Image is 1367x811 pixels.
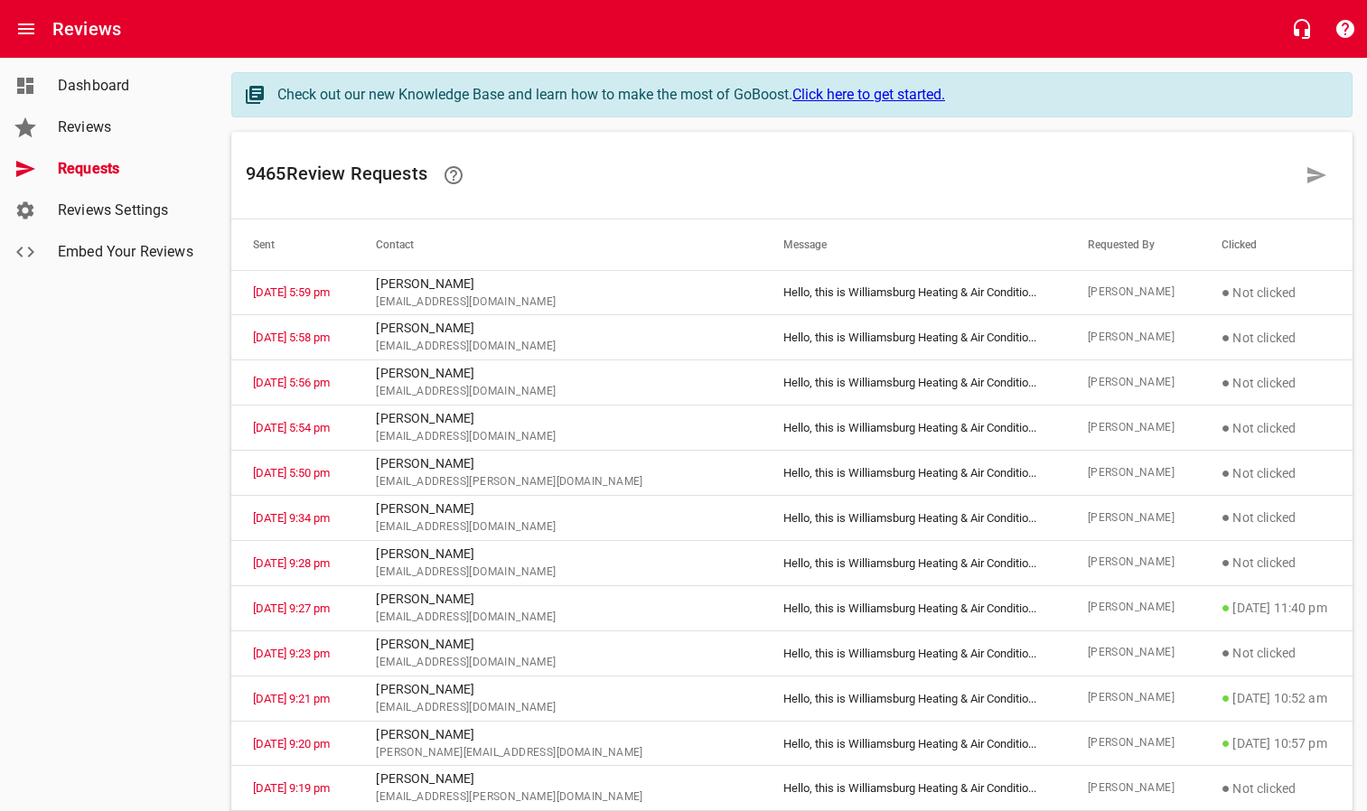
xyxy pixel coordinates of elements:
[762,766,1065,811] td: Hello, this is Williamsburg Heating & Air Conditio ...
[1222,284,1231,301] span: ●
[277,84,1334,106] div: Check out our new Knowledge Base and learn how to make the most of GoBoost.
[1088,599,1178,617] span: [PERSON_NAME]
[376,545,740,564] p: [PERSON_NAME]
[1222,508,1231,526] span: ●
[231,219,354,270] th: Sent
[1222,778,1331,799] p: Not clicked
[253,647,330,660] a: [DATE] 9:23 pm
[762,270,1065,315] td: Hello, this is Williamsburg Heating & Air Conditio ...
[58,117,195,138] span: Reviews
[1222,597,1331,619] p: [DATE] 11:40 pm
[1222,689,1231,706] span: ●
[376,609,740,627] span: [EMAIL_ADDRESS][DOMAIN_NAME]
[1222,327,1331,349] p: Not clicked
[253,781,330,795] a: [DATE] 9:19 pm
[762,630,1065,676] td: Hello, this is Williamsburg Heating & Air Conditio ...
[1088,689,1178,707] span: [PERSON_NAME]
[432,154,475,197] a: Learn how requesting reviews can improve your online presence
[376,294,740,312] span: [EMAIL_ADDRESS][DOMAIN_NAME]
[1324,7,1367,51] button: Support Portal
[354,219,762,270] th: Contact
[1222,644,1231,661] span: ●
[253,331,330,344] a: [DATE] 5:58 pm
[58,241,195,263] span: Embed Your Reviews
[1295,154,1338,197] a: Request a review
[253,556,330,570] a: [DATE] 9:28 pm
[1088,329,1178,347] span: [PERSON_NAME]
[376,275,740,294] p: [PERSON_NAME]
[1088,374,1178,392] span: [PERSON_NAME]
[376,518,740,536] span: [EMAIL_ADDRESS][DOMAIN_NAME]
[253,421,330,434] a: [DATE] 5:54 pm
[376,564,740,582] span: [EMAIL_ADDRESS][DOMAIN_NAME]
[762,451,1065,496] td: Hello, this is Williamsburg Heating & Air Conditio ...
[376,769,740,788] p: [PERSON_NAME]
[376,635,740,654] p: [PERSON_NAME]
[5,7,48,51] button: Open drawer
[762,585,1065,630] td: Hello, this is Williamsburg Heating & Air Conditio ...
[1222,687,1331,709] p: [DATE] 10:52 am
[1222,329,1231,346] span: ●
[1222,642,1331,664] p: Not clicked
[1200,219,1353,270] th: Clicked
[1222,779,1231,797] span: ●
[253,466,330,480] a: [DATE] 5:50 pm
[762,219,1065,270] th: Message
[253,737,330,750] a: [DATE] 9:20 pm
[376,590,740,609] p: [PERSON_NAME]
[762,360,1065,405] td: Hello, this is Williamsburg Heating & Air Conditio ...
[376,428,740,446] span: [EMAIL_ADDRESS][DOMAIN_NAME]
[1066,219,1200,270] th: Requested By
[1222,734,1231,751] span: ●
[376,454,740,473] p: [PERSON_NAME]
[1088,509,1178,527] span: [PERSON_NAME]
[376,473,740,491] span: [EMAIL_ADDRESS][PERSON_NAME][DOMAIN_NAME]
[762,405,1065,451] td: Hello, this is Williamsburg Heating & Air Conditio ...
[1088,419,1178,437] span: [PERSON_NAME]
[1222,599,1231,616] span: ●
[376,680,740,699] p: [PERSON_NAME]
[58,200,195,221] span: Reviews Settings
[1222,732,1331,754] p: [DATE] 10:57 pm
[1222,374,1231,391] span: ●
[1222,417,1331,439] p: Not clicked
[1222,464,1231,481] span: ●
[1222,554,1231,571] span: ●
[1222,372,1331,394] p: Not clicked
[1088,734,1178,752] span: [PERSON_NAME]
[376,654,740,672] span: [EMAIL_ADDRESS][DOMAIN_NAME]
[762,721,1065,766] td: Hello, this is Williamsburg Heating & Air Conditio ...
[762,315,1065,360] td: Hello, this is Williamsburg Heating & Air Conditio ...
[376,699,740,717] span: [EMAIL_ADDRESS][DOMAIN_NAME]
[376,744,740,762] span: [PERSON_NAME][EMAIL_ADDRESS][DOMAIN_NAME]
[376,725,740,744] p: [PERSON_NAME]
[1088,644,1178,662] span: [PERSON_NAME]
[792,86,945,103] a: Click here to get started.
[376,364,740,383] p: [PERSON_NAME]
[376,319,740,338] p: [PERSON_NAME]
[1088,464,1178,482] span: [PERSON_NAME]
[58,158,195,180] span: Requests
[253,376,330,389] a: [DATE] 5:56 pm
[253,285,330,299] a: [DATE] 5:59 pm
[1088,284,1178,302] span: [PERSON_NAME]
[376,499,740,518] p: [PERSON_NAME]
[58,75,195,97] span: Dashboard
[253,601,330,615] a: [DATE] 9:27 pm
[376,338,740,356] span: [EMAIL_ADDRESS][DOMAIN_NAME]
[762,540,1065,585] td: Hello, this is Williamsburg Heating & Air Conditio ...
[376,383,740,401] span: [EMAIL_ADDRESS][DOMAIN_NAME]
[376,409,740,428] p: [PERSON_NAME]
[762,676,1065,721] td: Hello, this is Williamsburg Heating & Air Conditio ...
[1222,507,1331,528] p: Not clicked
[1222,419,1231,436] span: ●
[762,496,1065,541] td: Hello, this is Williamsburg Heating & Air Conditio ...
[246,154,1295,197] h6: 9465 Review Request s
[253,511,330,525] a: [DATE] 9:34 pm
[376,788,740,806] span: [EMAIL_ADDRESS][PERSON_NAME][DOMAIN_NAME]
[1088,779,1178,797] span: [PERSON_NAME]
[1222,282,1331,303] p: Not clicked
[253,692,330,705] a: [DATE] 9:21 pm
[1222,552,1331,573] p: Not clicked
[52,14,121,43] h6: Reviews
